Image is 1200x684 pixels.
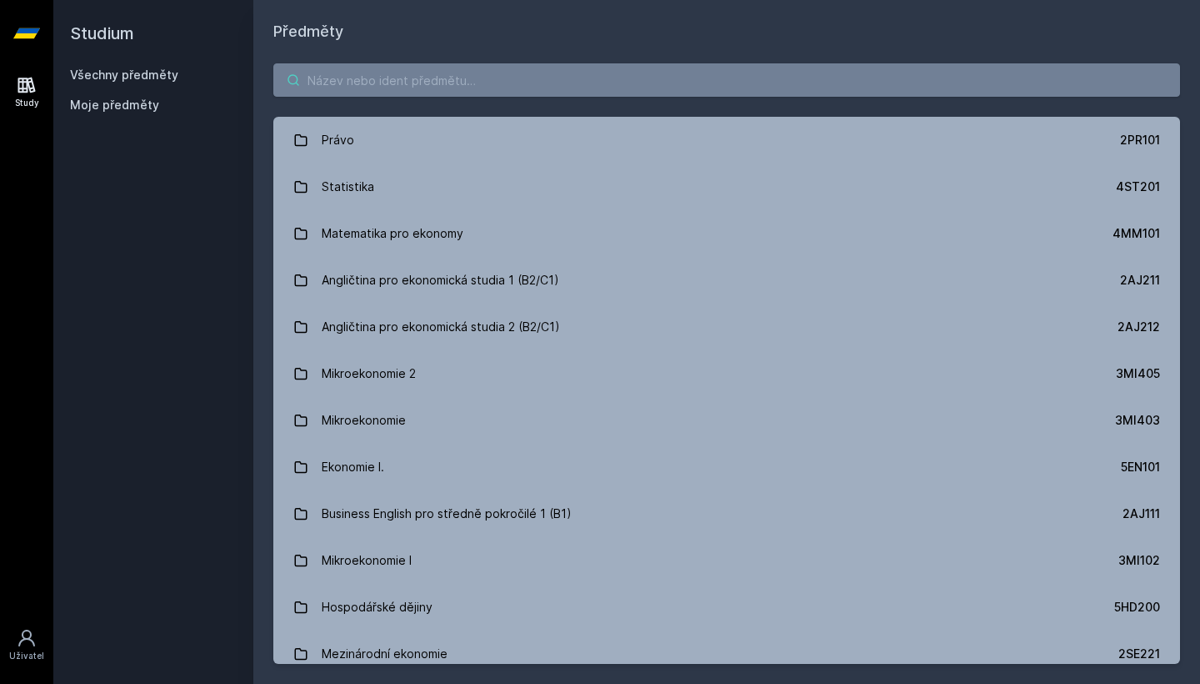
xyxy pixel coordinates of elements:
div: 4MM101 [1112,225,1160,242]
div: Angličtina pro ekonomická studia 2 (B2/C1) [322,310,560,344]
a: Ekonomie I. 5EN101 [273,444,1180,490]
a: Uživatel [3,620,50,671]
a: Mezinárodní ekonomie 2SE221 [273,631,1180,677]
a: Všechny předměty [70,68,178,82]
div: Mikroekonomie [322,404,406,437]
a: Statistika 4ST201 [273,163,1180,210]
a: Study [3,67,50,118]
div: 2AJ211 [1120,272,1160,289]
a: Angličtina pro ekonomická studia 2 (B2/C1) 2AJ212 [273,304,1180,350]
div: 2PR101 [1120,132,1160,148]
a: Právo 2PR101 [273,117,1180,163]
div: Study [15,97,39,109]
input: Název nebo ident předmětu… [273,63,1180,97]
div: 2AJ212 [1117,319,1160,335]
div: Angličtina pro ekonomická studia 1 (B2/C1) [322,264,559,297]
h1: Předměty [273,20,1180,43]
div: 3MI403 [1115,412,1160,429]
div: 3MI405 [1116,365,1160,382]
div: 4ST201 [1116,179,1160,195]
div: 5HD200 [1114,599,1160,616]
a: Mikroekonomie 3MI403 [273,397,1180,444]
a: Matematika pro ekonomy 4MM101 [273,210,1180,257]
div: 2SE221 [1118,646,1160,662]
a: Hospodářské dějiny 5HD200 [273,584,1180,631]
div: Mikroekonomie 2 [322,357,416,390]
div: 3MI102 [1118,552,1160,569]
div: Mikroekonomie I [322,544,412,577]
div: 5EN101 [1121,459,1160,475]
span: Moje předměty [70,97,159,113]
div: Ekonomie I. [322,450,384,484]
div: Matematika pro ekonomy [322,217,463,250]
a: Business English pro středně pokročilé 1 (B1) 2AJ111 [273,490,1180,537]
a: Angličtina pro ekonomická studia 1 (B2/C1) 2AJ211 [273,257,1180,304]
div: Právo [322,123,354,157]
div: Mezinárodní ekonomie [322,637,447,671]
div: Statistika [322,170,374,204]
a: Mikroekonomie 2 3MI405 [273,350,1180,397]
div: Hospodářské dějiny [322,591,432,624]
div: 2AJ111 [1122,505,1160,522]
div: Business English pro středně pokročilé 1 (B1) [322,497,572,531]
a: Mikroekonomie I 3MI102 [273,537,1180,584]
div: Uživatel [9,650,44,662]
